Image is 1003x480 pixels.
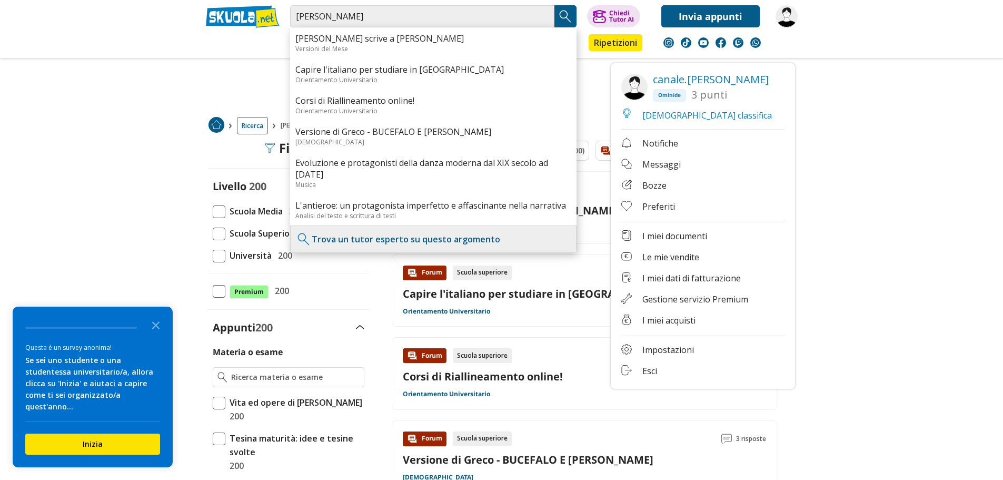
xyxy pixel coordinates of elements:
a: Ripetizioni [589,34,642,51]
a: [PERSON_NAME] scrive a [PERSON_NAME] [295,33,571,44]
a: Corsi di Riallineamento online! [295,95,571,106]
a: [DEMOGRAPHIC_DATA] classifica [621,110,772,121]
div: Filtra [264,141,312,155]
span: Ominide [653,89,686,102]
span: [PERSON_NAME] [281,117,333,134]
span: 200 [225,409,244,423]
a: Appunti [287,34,335,53]
span: 200 [255,320,273,335]
input: Ricerca materia o esame [231,372,359,383]
div: Musica [295,180,571,189]
a: Versione di Greco - BUCEFALO E [PERSON_NAME] [295,126,571,138]
label: Appunti [213,320,273,335]
button: Search Button [554,5,577,27]
img: facebook [716,37,726,48]
div: Scuola superiore [453,432,512,446]
a: €I miei acquisti [621,315,784,328]
div: Forum [403,432,446,446]
a: Notifiche [621,138,784,151]
a: Orientamento Universitario [403,390,490,398]
img: twitch [733,37,743,48]
div: Orientamento Universitario [295,106,571,115]
img: Forum contenuto [407,268,418,278]
span: Notifiche [642,138,678,151]
a: Ricerca [237,117,268,134]
img: youtube [698,37,709,48]
a: Messaggi [621,159,784,172]
a: Orientamento Universitario [403,307,490,316]
img: Commenti lettura [721,434,732,444]
div: Survey [13,307,173,467]
a: €I miei dati di fatturazione [621,272,784,286]
span: 200 [285,204,303,218]
a: Invia appunti [661,5,760,27]
img: Cerca appunti, riassunti o versioni [558,8,573,24]
img: Forum filtro contenuto [600,145,611,156]
tspan: € [624,253,628,259]
img: canale.francesca [776,5,798,27]
img: Forum contenuto [407,434,418,444]
span: 200 [271,284,289,298]
tspan: € [627,277,630,283]
img: Home [208,117,224,133]
div: Chiedi Tutor AI [609,10,634,23]
a: Forum (200) [595,141,663,161]
a: €Le mie vendite [621,251,784,265]
span: 200 [274,249,292,262]
span: Tesina maturità: idee e tesine svolte [225,432,364,459]
div: Forum [403,266,446,280]
div: Orientamento Universitario [295,75,571,84]
a: Corsi di Riallineamento online! [403,369,563,384]
img: canale.francesca [621,74,648,100]
span: Messaggi [642,159,681,172]
a: Trova un tutor esperto su questo argomento [312,233,500,245]
img: Ricerca materia o esame [217,372,227,383]
div: [DEMOGRAPHIC_DATA] [295,138,571,146]
div: Versioni del Mese [295,44,571,53]
a: L'antieroe: un protagonista imperfetto e affascinante nella narrativa [295,200,571,211]
span: 3 punti [691,89,727,103]
a: Capire l'italiano per studiare in [GEOGRAPHIC_DATA] [295,64,571,75]
a: I miei documenti [621,230,784,243]
a: Preferiti [621,201,784,214]
img: Forum contenuto [407,350,418,361]
span: Premium [230,285,269,299]
img: Filtra filtri mobile [264,143,275,153]
img: tiktok [681,37,691,48]
div: Scuola superiore [453,348,512,363]
img: Trova un tutor esperto [296,231,312,247]
a: Bozze [621,180,784,193]
img: Apri e chiudi sezione [356,325,364,329]
img: instagram [663,37,674,48]
span: Vita ed opere di [PERSON_NAME] [225,396,362,409]
div: Analisi del testo e scrittura di testi [295,211,571,220]
button: Close the survey [145,314,166,335]
a: Impostazioni [621,344,784,357]
label: Materia o esame [213,346,283,358]
a: [PERSON_NAME] scrive a [PERSON_NAME] [403,203,766,218]
a: canale.[PERSON_NAME] [653,72,769,86]
span: Scuola Media [225,204,283,218]
span: 3 risposte [736,432,766,446]
div: Forum [403,348,446,363]
button: Inizia [25,434,160,455]
span: Università [225,249,272,262]
div: Questa è un survey anonima! [25,342,160,352]
span: Scuola Superiore [225,227,299,240]
input: Cerca appunti, riassunti o versioni [290,5,554,27]
img: WhatsApp [750,37,761,48]
div: Se sei uno studente o una studentessa universitario/a, allora clicca su 'Inizia' e aiutaci a capi... [25,355,160,413]
a: Evoluzione e protagonisti della danza moderna dal XIX secolo ad [DATE] [295,157,571,180]
div: Scuola superiore [453,266,512,280]
a: Capire l'italiano per studiare in [GEOGRAPHIC_DATA] [403,287,676,301]
tspan: € [624,318,628,324]
a: Esci [621,365,784,378]
a: Versione di Greco - BUCEFALO E [PERSON_NAME] [403,453,653,467]
label: Livello [213,179,246,193]
a: Gestione servizio Premium [621,293,784,307]
span: 200 [249,179,266,193]
button: ChiediTutor AI [587,5,640,27]
a: Home [208,117,224,134]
